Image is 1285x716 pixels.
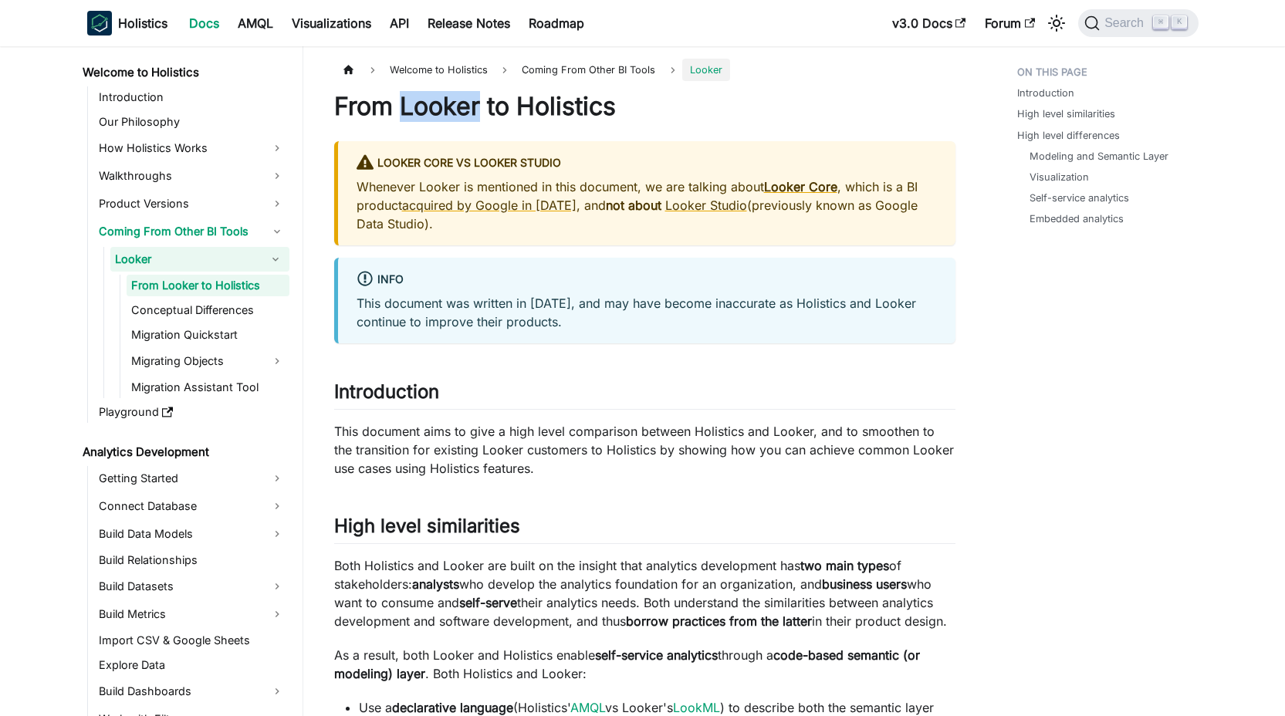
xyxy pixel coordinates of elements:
[883,11,976,35] a: v3.0 Docs
[94,136,289,160] a: How Holistics Works
[1078,9,1198,37] button: Search (Command+K)
[78,441,289,463] a: Analytics Development
[94,654,289,676] a: Explore Data
[380,11,418,35] a: API
[459,595,517,610] strong: self-serve
[519,11,593,35] a: Roadmap
[110,247,262,272] a: Looker
[1030,211,1124,226] a: Embedded analytics
[357,177,937,233] p: Whenever Looker is mentioned in this document, we are talking about , which is a BI product , and...
[127,275,289,296] a: From Looker to Holistics
[382,59,495,81] span: Welcome to Holistics
[282,11,380,35] a: Visualizations
[334,59,364,81] a: Home page
[94,574,289,599] a: Build Datasets
[673,700,720,715] a: LookML
[764,179,837,194] a: Looker Core
[127,299,289,321] a: Conceptual Differences
[1030,191,1129,205] a: Self-service analytics
[334,515,955,544] h2: High level similarities
[334,647,920,681] strong: code-based semantic (or modeling) layer
[595,647,718,663] strong: self-service analytics
[1030,170,1089,184] a: Visualization
[1030,149,1168,164] a: Modeling and Semantic Layer
[94,494,289,518] a: Connect Database
[127,349,289,373] a: Migrating Objects
[94,549,289,571] a: Build Relationships
[94,111,289,133] a: Our Philosophy
[127,377,289,398] a: Migration Assistant Tool
[94,602,289,626] a: Build Metrics
[94,164,289,188] a: Walkthroughs
[72,46,303,716] nav: Docs sidebar
[392,700,513,715] strong: declarative language
[626,613,812,629] strong: borrow practices from the latter
[357,154,937,174] div: Looker Core vs Looker Studio
[127,324,289,346] a: Migration Quickstart
[418,11,519,35] a: Release Notes
[94,401,289,423] a: Playground
[570,700,605,715] a: AMQL
[1017,106,1115,121] a: High level similarities
[357,270,937,290] div: info
[94,466,289,491] a: Getting Started
[1017,128,1120,143] a: High level differences
[412,576,459,592] strong: analysts
[228,11,282,35] a: AMQL
[357,294,937,331] p: This document was written in [DATE], and may have become inaccurate as Holistics and Looker conti...
[334,422,955,478] p: This document aims to give a high level comparison between Holistics and Looker, and to smoothen ...
[334,91,955,122] h1: From Looker to Holistics
[1044,11,1069,35] button: Switch between dark and light mode (currently light mode)
[94,522,289,546] a: Build Data Models
[87,11,167,35] a: HolisticsHolistics
[1017,86,1074,100] a: Introduction
[800,558,889,573] strong: two main types
[665,198,747,213] a: Looker Studio
[94,679,289,704] a: Build Dashboards
[334,59,955,81] nav: Breadcrumbs
[976,11,1044,35] a: Forum
[87,11,112,35] img: Holistics
[1100,16,1153,30] span: Search
[262,247,289,272] button: Collapse sidebar category 'Looker'
[78,62,289,83] a: Welcome to Holistics
[334,380,955,410] h2: Introduction
[514,59,663,81] span: Coming From Other BI Tools
[1172,15,1187,29] kbd: K
[94,630,289,651] a: Import CSV & Google Sheets
[606,198,661,213] strong: not about
[118,14,167,32] b: Holistics
[180,11,228,35] a: Docs
[1153,15,1168,29] kbd: ⌘
[334,556,955,630] p: Both Holistics and Looker are built on the insight that analytics development has of stakeholders...
[94,219,289,244] a: Coming From Other BI Tools
[402,198,577,213] a: acquired by Google in [DATE]
[822,576,907,592] strong: business users
[682,59,730,81] span: Looker
[94,191,289,216] a: Product Versions
[334,646,955,683] p: As a result, both Looker and Holistics enable through a . Both Holistics and Looker:
[94,86,289,108] a: Introduction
